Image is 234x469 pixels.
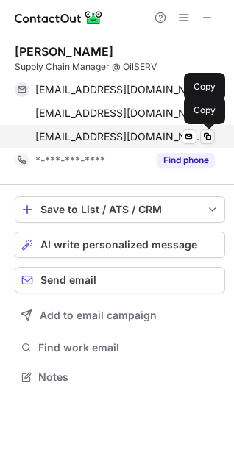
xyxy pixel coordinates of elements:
[40,274,96,286] span: Send email
[38,341,219,354] span: Find work email
[40,309,157,321] span: Add to email campaign
[38,370,219,384] span: Notes
[15,302,225,329] button: Add to email campaign
[15,196,225,223] button: save-profile-one-click
[40,239,197,251] span: AI write personalized message
[15,367,225,387] button: Notes
[35,130,204,143] span: [EMAIL_ADDRESS][DOMAIN_NAME]
[35,107,204,120] span: [EMAIL_ADDRESS][DOMAIN_NAME]
[15,337,225,358] button: Find work email
[15,232,225,258] button: AI write personalized message
[15,60,225,74] div: Supply Chain Manager @ OilSERV
[15,44,113,59] div: [PERSON_NAME]
[15,9,103,26] img: ContactOut v5.3.10
[157,153,215,168] button: Reveal Button
[15,267,225,293] button: Send email
[35,83,204,96] span: [EMAIL_ADDRESS][DOMAIN_NAME]
[40,204,199,215] div: Save to List / ATS / CRM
